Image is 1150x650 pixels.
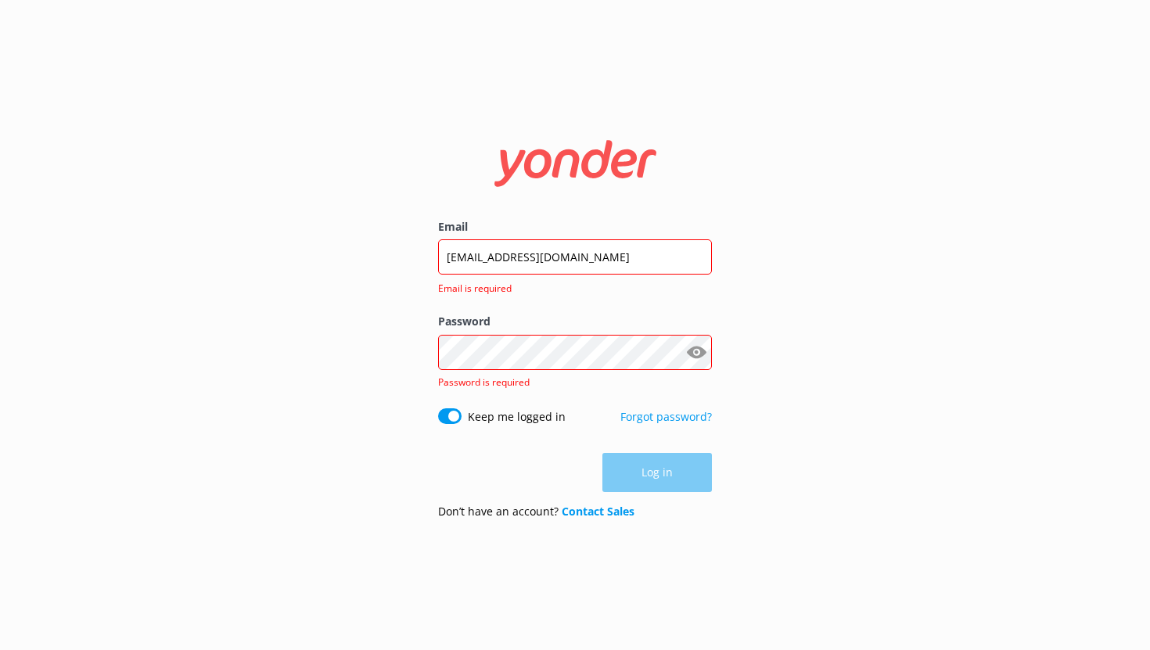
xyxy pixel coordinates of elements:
label: Keep me logged in [468,408,566,426]
input: user@emailaddress.com [438,239,712,275]
label: Password [438,313,712,330]
label: Email [438,218,712,235]
a: Contact Sales [562,504,634,519]
span: Password is required [438,375,530,389]
a: Forgot password? [620,409,712,424]
span: Email is required [438,281,703,296]
button: Show password [681,336,712,368]
p: Don’t have an account? [438,503,634,520]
